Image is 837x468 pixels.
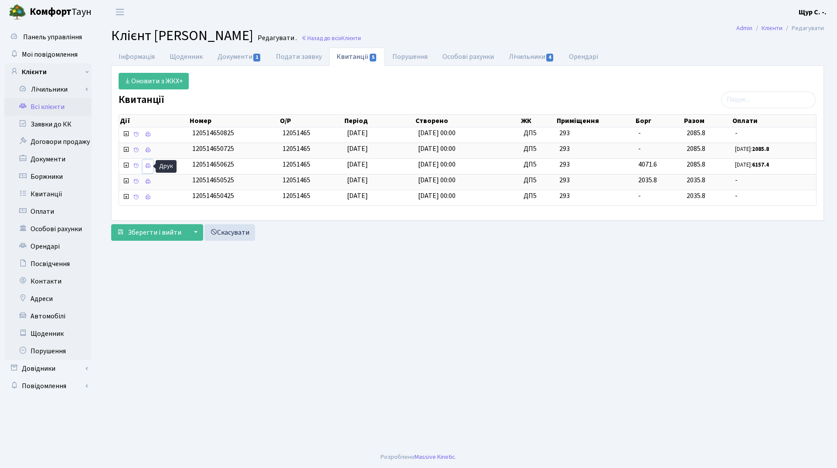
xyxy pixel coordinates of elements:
a: Автомобілі [4,307,92,325]
div: Розроблено . [381,452,456,462]
span: 5 [370,54,377,61]
a: Скасувати [204,224,255,241]
a: Admin [736,24,752,33]
span: ДП5 [524,191,552,201]
a: Порушення [4,342,92,360]
span: [DATE] 00:00 [418,128,456,138]
a: Квитанції [4,185,92,203]
span: - [638,128,641,138]
span: 12051465 [282,144,310,154]
span: Мої повідомлення [22,50,78,59]
a: Подати заявку [269,48,329,66]
span: 2085.8 [687,160,705,169]
a: Назад до всіхКлієнти [301,34,361,42]
button: Зберегти і вийти [111,224,187,241]
a: Повідомлення [4,377,92,395]
span: 1 [253,54,260,61]
span: 293 [559,128,631,138]
th: Борг [635,115,683,127]
a: Щур С. -. [799,7,827,17]
a: Мої повідомлення [4,46,92,63]
a: Оплати [4,203,92,220]
a: Інформація [111,48,162,66]
a: Оновити з ЖКХ+ [119,73,189,89]
a: Порушення [385,48,435,66]
a: Адреси [4,290,92,307]
a: Клієнти [4,63,92,81]
a: Панель управління [4,28,92,46]
button: Переключити навігацію [109,5,131,19]
span: Клієнт [PERSON_NAME] [111,26,253,46]
span: 293 [559,175,631,185]
th: Приміщення [556,115,635,127]
a: Massive Kinetic [415,452,455,461]
a: Особові рахунки [435,48,501,66]
label: Квитанції [119,94,164,106]
nav: breadcrumb [723,19,837,38]
a: Посвідчення [4,255,92,273]
b: 2085.8 [752,145,769,153]
input: Пошук... [721,92,816,108]
span: ДП5 [524,160,552,170]
a: Щоденник [4,325,92,342]
span: - [638,191,641,201]
th: Оплати [732,115,816,127]
a: Документи [4,150,92,168]
span: - [638,144,641,154]
span: - [735,175,813,185]
span: 293 [559,160,631,170]
span: [DATE] [347,191,368,201]
span: 4071.6 [638,160,657,169]
span: [DATE] 00:00 [418,144,456,154]
div: Друк [156,160,177,173]
a: Документи [210,48,269,66]
span: - [735,128,813,138]
b: 6157.4 [752,161,769,169]
li: Редагувати [783,24,824,33]
span: 120514650425 [192,191,234,201]
span: 2035.8 [638,175,657,185]
a: Орендарі [4,238,92,255]
span: - [735,191,813,201]
a: Контакти [4,273,92,290]
a: Договори продажу [4,133,92,150]
span: 12051465 [282,160,310,169]
a: Заявки до КК [4,116,92,133]
a: Всі клієнти [4,98,92,116]
small: [DATE]: [735,161,769,169]
span: 2085.8 [687,128,705,138]
small: Редагувати . [256,34,297,42]
span: [DATE] [347,175,368,185]
span: [DATE] [347,128,368,138]
span: 12051465 [282,191,310,201]
span: 4 [546,54,553,61]
th: Період [344,115,415,127]
span: 120514650825 [192,128,234,138]
a: Орендарі [561,48,606,66]
span: Клієнти [341,34,361,42]
span: ДП5 [524,128,552,138]
span: 120514650525 [192,175,234,185]
span: 2035.8 [687,175,705,185]
th: О/Р [279,115,344,127]
th: ЖК [520,115,556,127]
small: [DATE]: [735,145,769,153]
span: 2035.8 [687,191,705,201]
th: Номер [189,115,279,127]
span: ДП5 [524,175,552,185]
img: logo.png [9,3,26,21]
a: Квитанції [329,48,384,66]
a: Особові рахунки [4,220,92,238]
span: 293 [559,191,631,201]
span: Панель управління [23,32,82,42]
span: 2085.8 [687,144,705,154]
th: Разом [683,115,732,127]
a: Щоденник [162,48,210,66]
span: 12051465 [282,128,310,138]
a: Довідники [4,360,92,377]
span: [DATE] [347,144,368,154]
span: 12051465 [282,175,310,185]
a: Лічильники [501,48,561,66]
span: 293 [559,144,631,154]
